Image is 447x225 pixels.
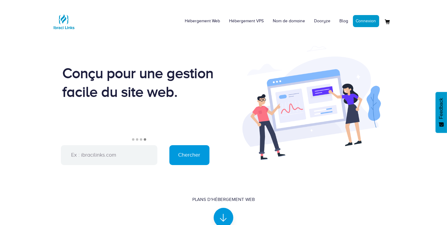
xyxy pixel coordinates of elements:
a: Connexion [353,15,379,27]
button: Feedback - Afficher l’enquête [436,92,447,133]
div: Plans d'hébergement Web [192,196,255,203]
a: Blog [335,12,353,30]
span: Feedback [439,98,444,119]
a: Hébergement VPS [225,12,269,30]
a: Plans d'hébergement Web [192,196,255,222]
input: Chercher [169,145,209,165]
a: Logo Ibraci Links [52,5,76,34]
input: Ex : ibracilinks.com [61,145,157,165]
a: Nom de domaine [269,12,310,30]
div: Conçu pour une gestion facile du site web. [62,64,215,101]
img: Logo Ibraci Links [52,10,76,34]
a: Dooryze [310,12,335,30]
a: Hébergement Web [181,12,225,30]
